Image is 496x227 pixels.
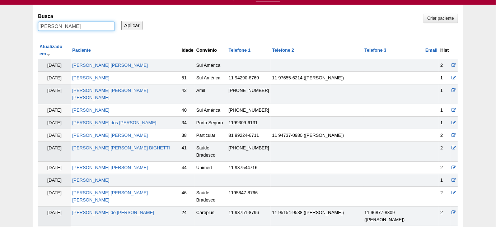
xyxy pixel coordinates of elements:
td: 46 [180,187,195,207]
td: 11 94290-8760 [227,72,271,84]
a: Telefone 1 [229,48,251,53]
td: 2 [439,187,450,207]
a: Telefone 3 [365,48,387,53]
th: Convênio [195,42,227,59]
a: [PERSON_NAME] [PERSON_NAME] [PERSON_NAME] [72,88,148,100]
td: 11 94737-0980 ([PERSON_NAME]) [271,129,363,142]
td: 1 [439,117,450,129]
a: [PERSON_NAME] de [PERSON_NAME] [72,210,154,215]
td: Unimed [195,162,227,174]
a: [PERSON_NAME] dos [PERSON_NAME] [72,120,156,125]
a: [PERSON_NAME] [72,178,109,183]
td: 2 [439,129,450,142]
td: 1 [439,72,450,84]
a: [PERSON_NAME] [PERSON_NAME] [72,165,148,170]
td: [DATE] [38,187,71,207]
td: [DATE] [38,72,71,84]
td: [DATE] [38,84,71,104]
td: 1199309-6131 [227,117,271,129]
td: 11 96877-8809 ([PERSON_NAME]) [363,207,424,226]
th: Idade [180,42,195,59]
td: 40 [180,104,195,117]
a: [PERSON_NAME] [PERSON_NAME] [72,133,148,138]
td: 42 [180,84,195,104]
td: Saúde Bradesco [195,142,227,162]
a: Email [426,48,438,53]
a: [PERSON_NAME] [PERSON_NAME] [72,63,148,68]
td: 44 [180,162,195,174]
td: Particular [195,129,227,142]
td: Sul América [195,72,227,84]
td: 41 [180,142,195,162]
a: [PERSON_NAME] [72,75,109,80]
a: Atualizado em [39,44,62,56]
td: [DATE] [38,59,71,72]
td: 1 [439,84,450,104]
td: Porto Seguro [195,117,227,129]
td: Sul América [195,59,227,72]
td: 51 [180,72,195,84]
input: Digite os termos que você deseja procurar. [38,22,115,31]
td: Sul América [195,104,227,117]
td: 1 [439,174,450,187]
th: Hist [439,42,450,59]
a: Telefone 2 [272,48,294,53]
a: Paciente [72,48,91,53]
td: 2 [439,162,450,174]
td: 2 [439,142,450,162]
td: 2 [439,207,450,226]
input: Aplicar [121,21,142,30]
td: [DATE] [38,142,71,162]
td: [DATE] [38,129,71,142]
a: [PERSON_NAME] [72,108,109,113]
td: 1 [439,104,450,117]
a: [PERSON_NAME] [PERSON_NAME] BIGHETTI [72,145,170,150]
td: 11 95154-9538 ([PERSON_NAME]) [271,207,363,226]
td: 81 99224-6711 [227,129,271,142]
td: Amil [195,84,227,104]
td: [PHONE_NUMBER] [227,104,271,117]
a: [PERSON_NAME] [PERSON_NAME] [PERSON_NAME] [72,190,148,203]
td: 11 97655-6214 ([PERSON_NAME]) [271,72,363,84]
label: Busca [38,13,115,20]
td: 2 [439,59,450,72]
td: [DATE] [38,207,71,226]
td: [PHONE_NUMBER] [227,142,271,162]
td: Careplus [195,207,227,226]
td: 24 [180,207,195,226]
td: [PHONE_NUMBER] [227,84,271,104]
td: 38 [180,129,195,142]
a: Criar paciente [424,14,458,23]
td: 11 98751-8796 [227,207,271,226]
td: [DATE] [38,117,71,129]
td: [DATE] [38,174,71,187]
td: [DATE] [38,104,71,117]
td: 34 [180,117,195,129]
img: ordem crescente [46,52,51,57]
td: Saúde Bradesco [195,187,227,207]
td: 1195847-8766 [227,187,271,207]
td: [DATE] [38,162,71,174]
td: 11 987544716 [227,162,271,174]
